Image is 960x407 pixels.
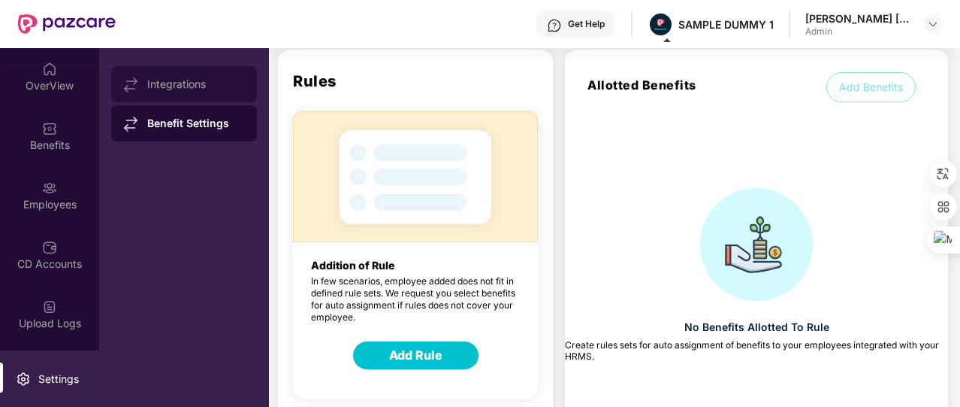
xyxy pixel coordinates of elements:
[678,17,774,32] div: SAMPLE DUMMY 1
[547,18,562,33] img: svg+xml;base64,PHN2ZyBpZD0iSGVscC0zMngzMiIgeG1sbnM9Imh0dHA6Ly93d3cudzMub3JnLzIwMDAvc3ZnIiB3aWR0aD...
[353,342,478,369] button: Add Rule
[42,240,57,255] img: svg+xml;base64,PHN2ZyBpZD0iQ0RfQWNjb3VudHMiIGRhdGEtbmFtZT0iQ0QgQWNjb3VudHMiIHhtbG5zPSJodHRwOi8vd3...
[42,299,57,314] img: svg+xml;base64,PHN2ZyBpZD0iVXBsb2FkX0xvZ3MiIGRhdGEtbmFtZT0iVXBsb2FkIExvZ3MiIHhtbG5zPSJodHRwOi8vd3...
[565,77,696,93] h1: Allotted Benefits
[805,11,910,26] div: [PERSON_NAME] [PERSON_NAME]
[42,121,57,136] img: svg+xml;base64,PHN2ZyBpZD0iQmVuZWZpdHMiIHhtbG5zPSJodHRwOi8vd3d3LnczLm9yZy8yMDAwL3N2ZyIgd2lkdGg9Ij...
[123,77,138,93] img: svg+xml;base64,PHN2ZyB4bWxucz0iaHR0cDovL3d3dy53My5vcmcvMjAwMC9zdmciIHdpZHRoPSIxNy44MzIiIGhlaWdodD...
[700,188,813,301] img: Allotted Benefits Icon
[123,117,138,132] img: svg+xml;base64,PHN2ZyB4bWxucz0iaHR0cDovL3d3dy53My5vcmcvMjAwMC9zdmciIHdpZHRoPSIxNy44MzIiIGhlaWdodD...
[293,275,538,323] p: In few scenarios, employee added does not fit in defined rule sets. We request you select benefit...
[278,50,553,90] h1: Rules
[16,372,31,387] img: svg+xml;base64,PHN2ZyBpZD0iU2V0dGluZy0yMHgyMCIgeG1sbnM9Imh0dHA6Ly93d3cudzMub3JnLzIwMDAvc3ZnIiB3aW...
[42,62,57,77] img: svg+xml;base64,PHN2ZyBpZD0iSG9tZSIgeG1sbnM9Imh0dHA6Ly93d3cudzMub3JnLzIwMDAvc3ZnIiB3aWR0aD0iMjAiIG...
[293,111,538,242] img: Add Rules Icon
[927,18,939,30] img: svg+xml;base64,PHN2ZyBpZD0iRHJvcGRvd24tMzJ4MzIiIHhtbG5zPSJodHRwOi8vd3d3LnczLm9yZy8yMDAwL3N2ZyIgd2...
[18,14,116,34] img: New Pazcare Logo
[147,116,245,131] div: Benefit Settings
[34,372,83,387] div: Settings
[42,181,57,196] img: svg+xml;base64,PHN2ZyBpZD0iRW1wbG95ZWVzIiB4bWxucz0iaHR0cDovL3d3dy53My5vcmcvMjAwMC9zdmciIHdpZHRoPS...
[147,78,245,90] div: Integrations
[293,242,538,272] p: Addition of Rule
[568,18,605,30] div: Get Help
[684,319,829,336] p: No Benefits Allotted To Rule
[565,339,948,362] p: Create rules sets for auto assignment of benefits to your employees integrated with your HRMS.
[826,72,916,102] button: Add Benefits
[650,14,672,35] img: Pazcare_Alternative_logo-01-01.png
[805,26,910,38] div: Admin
